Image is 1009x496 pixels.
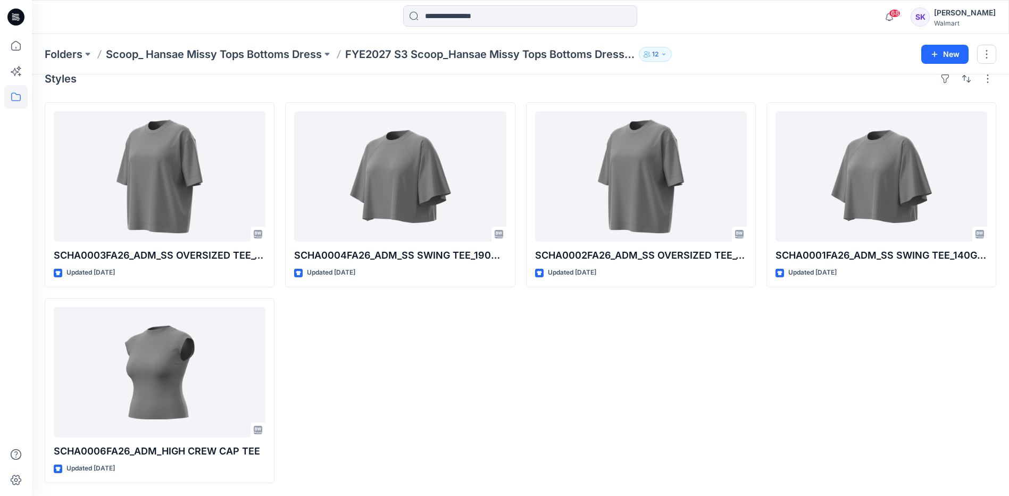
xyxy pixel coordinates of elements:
[54,307,265,437] a: SCHA0006FA26_ADM_HIGH CREW CAP TEE
[775,248,987,263] p: SCHA0001FA26_ADM_SS SWING TEE_140GSM
[921,45,969,64] button: New
[66,463,115,474] p: Updated [DATE]
[934,6,996,19] div: [PERSON_NAME]
[45,72,77,85] h4: Styles
[66,267,115,278] p: Updated [DATE]
[639,47,672,62] button: 12
[911,7,930,27] div: SK
[788,267,837,278] p: Updated [DATE]
[54,444,265,459] p: SCHA0006FA26_ADM_HIGH CREW CAP TEE
[307,267,355,278] p: Updated [DATE]
[548,267,596,278] p: Updated [DATE]
[775,111,987,242] a: SCHA0001FA26_ADM_SS SWING TEE_140GSM
[934,19,996,27] div: Walmart
[106,47,322,62] a: Scoop_ Hansae Missy Tops Bottoms Dress
[889,9,900,18] span: 68
[294,248,506,263] p: SCHA0004FA26_ADM_SS SWING TEE_190GSM
[45,47,82,62] a: Folders
[652,48,658,60] p: 12
[535,111,747,242] a: SCHA0002FA26_ADM_SS OVERSIZED TEE_190GSM
[54,248,265,263] p: SCHA0003FA26_ADM_SS OVERSIZED TEE_140GSM
[535,248,747,263] p: SCHA0002FA26_ADM_SS OVERSIZED TEE_190GSM
[294,111,506,242] a: SCHA0004FA26_ADM_SS SWING TEE_190GSM
[345,47,635,62] p: FYE2027 S3 Scoop_Hansae Missy Tops Bottoms Dress Board
[54,111,265,242] a: SCHA0003FA26_ADM_SS OVERSIZED TEE_140GSM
